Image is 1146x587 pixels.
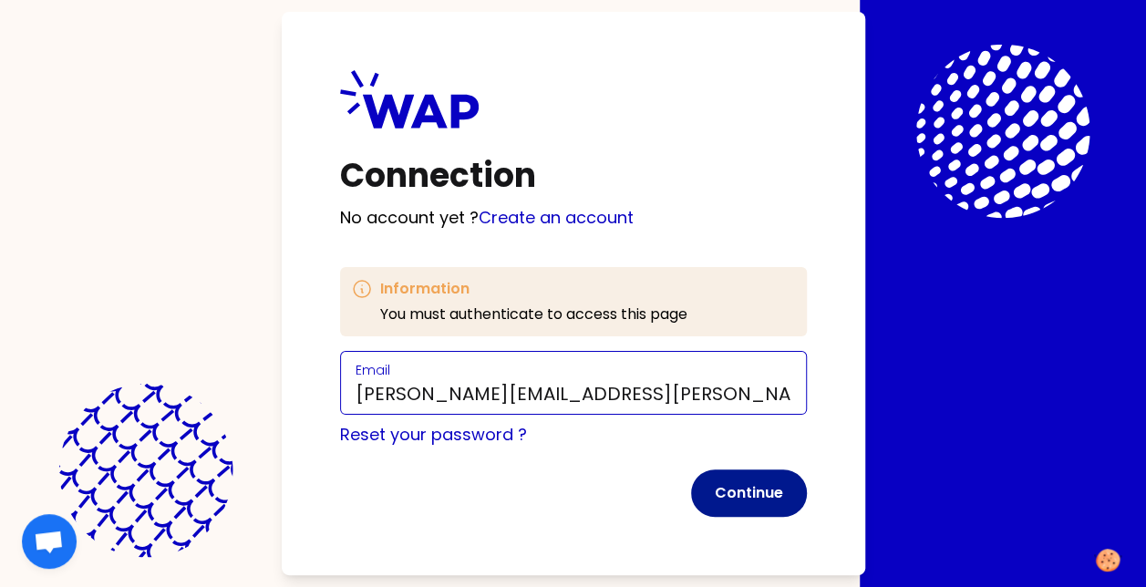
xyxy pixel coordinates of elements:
[691,469,807,517] button: Continue
[340,158,807,194] h1: Connection
[356,361,390,379] label: Email
[1083,538,1132,582] button: Manage your preferences about cookies
[340,205,807,231] p: No account yet ?
[380,278,687,300] h3: Information
[22,514,77,569] a: Open chat
[340,423,527,446] a: Reset your password ?
[380,304,687,325] p: You must authenticate to access this page
[479,206,634,229] a: Create an account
